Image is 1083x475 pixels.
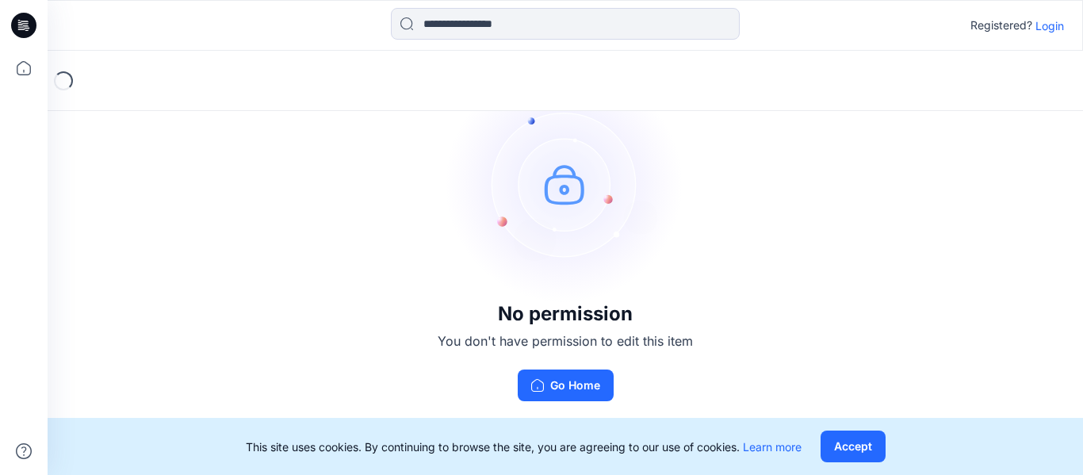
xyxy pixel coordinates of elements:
[438,331,693,351] p: You don't have permission to edit this item
[446,65,684,303] img: no-perm.svg
[518,370,614,401] button: Go Home
[438,303,693,325] h3: No permission
[970,16,1032,35] p: Registered?
[743,440,802,454] a: Learn more
[246,439,802,455] p: This site uses cookies. By continuing to browse the site, you are agreeing to our use of cookies.
[1035,17,1064,34] p: Login
[821,431,886,462] button: Accept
